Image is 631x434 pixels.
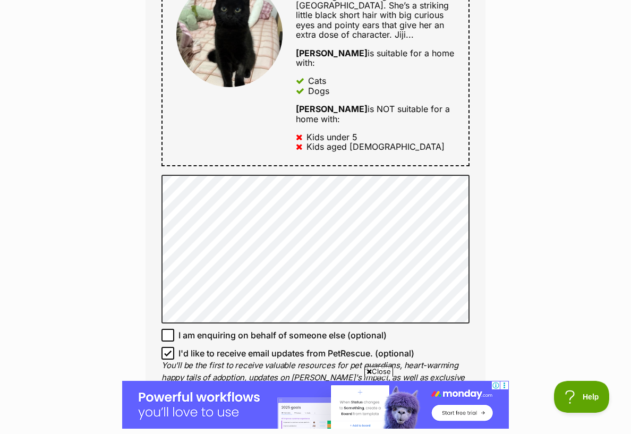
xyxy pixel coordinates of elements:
div: Cats [308,76,326,86]
span: I'd like to receive email updates from PetRescue. (optional) [178,347,414,360]
p: You'll be the first to receive valuable resources for pet guardians, heart-warming happy tails of... [161,360,470,396]
span: Close [364,366,393,377]
span: I am enquiring on behalf of someone else (optional) [178,329,387,342]
strong: [PERSON_NAME] [296,48,368,58]
div: Kids aged [DEMOGRAPHIC_DATA] [306,142,445,151]
div: Dogs [308,86,329,96]
div: is NOT suitable for a home with: [296,104,455,124]
iframe: Advertisement [122,381,509,429]
iframe: Help Scout Beacon - Open [554,381,610,413]
div: Kids under 5 [306,132,357,142]
strong: [PERSON_NAME] [296,104,368,114]
div: is suitable for a home with: [296,48,455,68]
